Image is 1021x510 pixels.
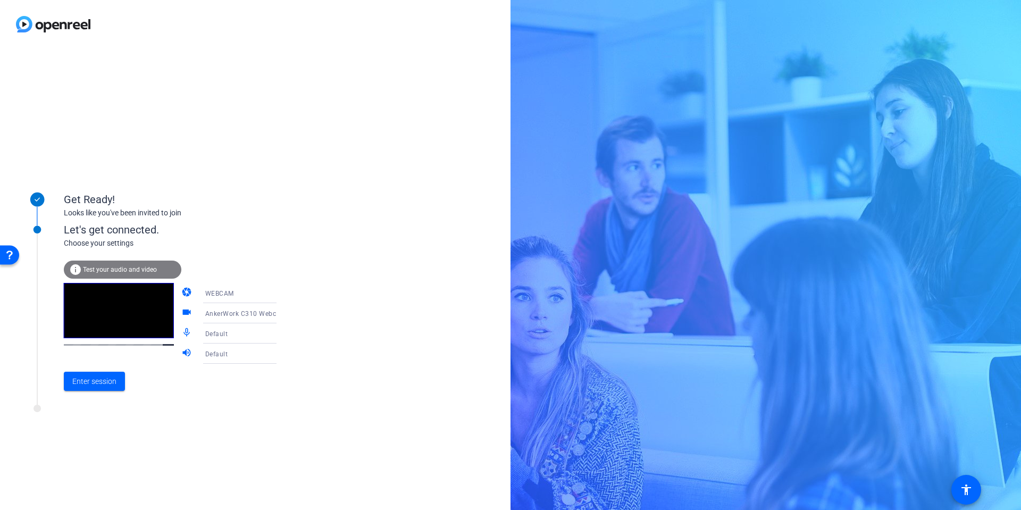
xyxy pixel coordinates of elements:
mat-icon: videocam [181,307,194,320]
div: Choose your settings [64,238,298,249]
div: Looks like you've been invited to join [64,207,277,219]
mat-icon: accessibility [960,483,973,496]
span: Default [205,330,228,338]
div: Let's get connected. [64,222,298,238]
span: AnkerWork C310 Webcam (291a:3367) [205,309,327,317]
span: WEBCAM [205,290,234,297]
span: Default [205,350,228,358]
span: Test your audio and video [83,266,157,273]
mat-icon: mic_none [181,327,194,340]
span: Enter session [72,376,116,387]
mat-icon: camera [181,287,194,299]
button: Enter session [64,372,125,391]
mat-icon: volume_up [181,347,194,360]
div: Get Ready! [64,191,277,207]
mat-icon: info [69,263,82,276]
